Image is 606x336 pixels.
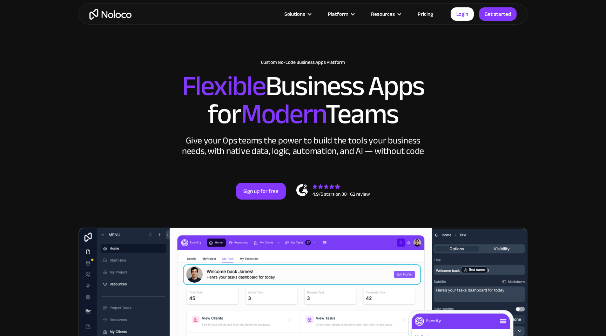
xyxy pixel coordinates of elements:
[284,9,305,19] div: Solutions
[451,7,474,21] a: Login
[276,9,319,19] div: Solutions
[180,135,426,156] div: Give your Ops teams the power to build the tools your business needs, with native data, logic, au...
[371,9,395,19] div: Resources
[409,9,442,19] a: Pricing
[86,72,520,128] h2: Business Apps for Teams
[241,88,325,140] span: Modern
[328,9,348,19] div: Platform
[86,60,520,65] h1: Custom No-Code Business Apps Platform
[319,9,362,19] div: Platform
[236,183,286,200] a: Sign up for free
[479,7,517,21] a: Get started
[362,9,409,19] div: Resources
[89,9,132,20] a: home
[182,60,265,112] span: Flexible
